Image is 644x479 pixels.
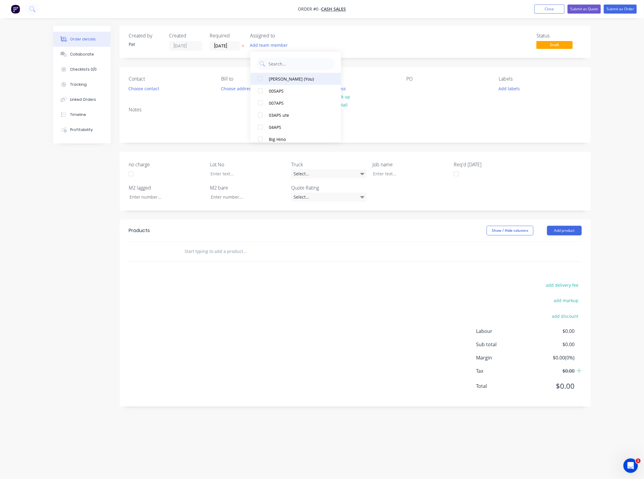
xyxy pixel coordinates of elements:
div: 03APS ute [269,112,329,118]
div: Created [169,33,202,39]
span: $0.00 [530,341,575,348]
div: Collaborate [70,52,94,57]
label: M2 lagged [129,184,204,191]
input: Start typing to add a product... [184,245,305,257]
div: 04APS [269,124,329,130]
button: Linked Orders [53,92,111,107]
div: Tracking [70,82,87,87]
span: Sub total [476,341,530,348]
input: Enter number... [206,193,285,202]
a: Cash Sales [321,6,346,12]
div: Assigned to [250,33,311,39]
div: Required [210,33,243,39]
button: add discount [549,312,582,320]
div: Linked Orders [70,97,96,102]
button: Order details [53,32,111,47]
button: 03APS ute [250,109,341,121]
button: 005APS [250,85,341,97]
button: [PERSON_NAME] (You) [250,73,341,85]
button: Profitability [53,122,111,137]
div: Order details [70,37,96,42]
button: Big Hino [250,133,341,145]
span: $0.00 [530,367,575,375]
span: $0.00 [530,381,575,391]
button: add markup [551,296,582,305]
button: Choose contact [125,84,163,92]
span: Order #0 - [298,6,321,12]
label: Req'd [DATE] [454,161,530,168]
button: Tracking [53,77,111,92]
input: Enter number... [124,193,204,202]
div: [PERSON_NAME] (You) [269,76,329,82]
button: Add team member [250,41,291,49]
span: Margin [476,354,530,361]
span: Tax [476,367,530,375]
button: 04APS [250,121,341,133]
button: Add team member [247,41,291,49]
button: add delivery fee [543,281,582,289]
span: $0.00 [530,327,575,335]
button: Add labels [495,84,523,92]
span: Total [476,382,530,390]
iframe: Intercom live chat [623,458,638,473]
div: Contact [129,76,211,82]
img: Factory [11,5,20,14]
div: Checklists 0/0 [70,67,97,72]
div: Notes [129,107,582,113]
button: 007APS [250,97,341,109]
div: Big Hino [269,136,329,142]
button: Choose address [218,84,256,92]
button: Checklists 0/0 [53,62,111,77]
button: Show / Hide columns [487,226,533,235]
button: Submit as Order [604,5,637,14]
div: Bill to [221,76,304,82]
span: Draft [536,41,573,49]
span: Labour [476,327,530,335]
label: M2 bare [210,184,285,191]
div: Status [536,33,582,39]
div: Products [129,227,150,234]
span: $0.00 ( 0 %) [530,354,575,361]
div: PO [406,76,489,82]
div: Created by [129,33,162,39]
label: Lot No [210,161,285,168]
div: Select... [291,169,367,178]
label: no charge [129,161,204,168]
button: Collaborate [53,47,111,62]
div: 005APS [269,88,329,94]
button: Submit as Quote [568,5,601,14]
button: Close [534,5,565,14]
div: Timeline [70,112,86,117]
label: Truck [291,161,367,168]
label: Job name [373,161,448,168]
button: Timeline [53,107,111,122]
div: Deliver to [314,76,397,82]
div: Select... [291,193,367,202]
span: 1 [636,458,641,463]
div: 007APS [269,100,329,106]
label: Quote Rating [291,184,367,191]
div: Labels [499,76,582,82]
button: Add product [547,226,582,235]
input: Search... [268,58,332,70]
div: Pat [129,41,162,47]
div: Profitability [70,127,93,133]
